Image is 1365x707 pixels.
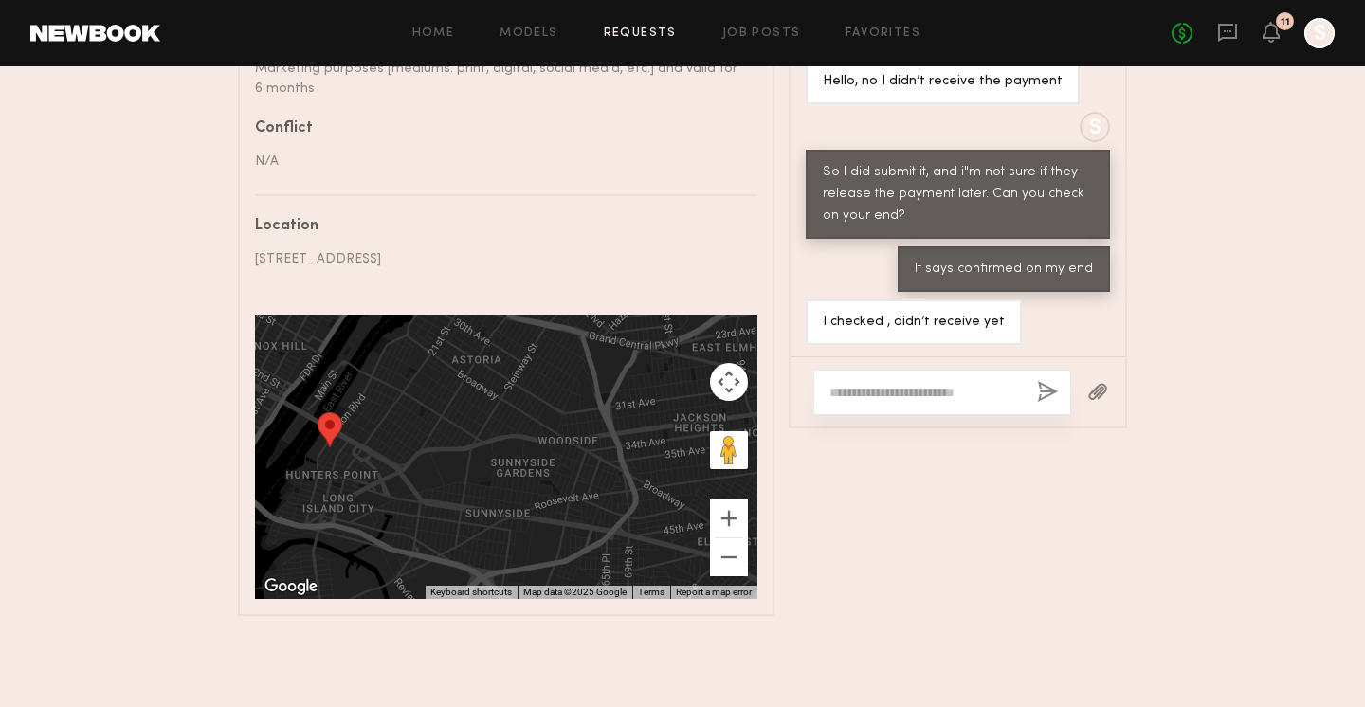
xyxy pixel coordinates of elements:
[500,27,557,40] a: Models
[710,431,748,469] button: Drag Pegman onto the map to open Street View
[638,587,664,597] a: Terms
[676,587,752,597] a: Report a map error
[710,363,748,401] button: Map camera controls
[255,121,743,136] div: Conflict
[255,249,743,269] div: [STREET_ADDRESS]
[604,27,677,40] a: Requests
[255,152,743,172] div: N/A
[823,71,1063,93] div: Hello, no I didn’t receive the payment
[260,574,322,599] img: Google
[1304,18,1335,48] a: S
[523,587,627,597] span: Map data ©2025 Google
[722,27,801,40] a: Job Posts
[823,312,1005,334] div: I checked , didn’t receive yet
[846,27,920,40] a: Favorites
[710,499,748,537] button: Zoom in
[823,162,1093,227] div: So I did submit it, and i"m not sure if they release the payment later. Can you check on your end?
[260,574,322,599] a: Open this area in Google Maps (opens a new window)
[1281,17,1290,27] div: 11
[430,586,512,599] button: Keyboard shortcuts
[255,59,743,99] div: Marketing purposes [mediums: print, digital, social media, etc.] and valid for 6 months
[710,538,748,576] button: Zoom out
[255,219,743,234] div: Location
[915,259,1093,281] div: It says confirmed on my end
[412,27,455,40] a: Home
